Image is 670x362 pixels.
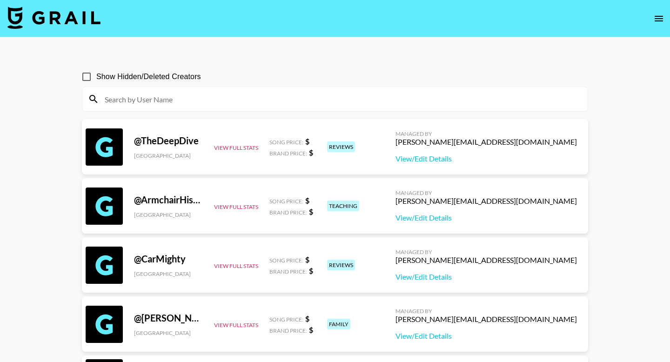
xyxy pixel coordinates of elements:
[269,316,303,323] span: Song Price:
[395,196,577,206] div: [PERSON_NAME][EMAIL_ADDRESS][DOMAIN_NAME]
[395,154,577,163] a: View/Edit Details
[327,141,355,152] div: reviews
[327,201,359,211] div: teaching
[269,257,303,264] span: Song Price:
[309,266,313,275] strong: $
[134,194,203,206] div: @ ArmchairHistorian
[134,253,203,265] div: @ CarMighty
[305,314,309,323] strong: $
[650,9,668,28] button: open drawer
[269,209,307,216] span: Brand Price:
[305,137,309,146] strong: $
[309,325,313,334] strong: $
[269,327,307,334] span: Brand Price:
[134,152,203,159] div: [GEOGRAPHIC_DATA]
[395,255,577,265] div: [PERSON_NAME][EMAIL_ADDRESS][DOMAIN_NAME]
[99,92,582,107] input: Search by User Name
[395,272,577,282] a: View/Edit Details
[134,329,203,336] div: [GEOGRAPHIC_DATA]
[395,315,577,324] div: [PERSON_NAME][EMAIL_ADDRESS][DOMAIN_NAME]
[96,71,201,82] span: Show Hidden/Deleted Creators
[327,319,350,329] div: family
[309,148,313,157] strong: $
[327,260,355,270] div: reviews
[395,137,577,147] div: [PERSON_NAME][EMAIL_ADDRESS][DOMAIN_NAME]
[395,308,577,315] div: Managed By
[269,150,307,157] span: Brand Price:
[269,198,303,205] span: Song Price:
[134,270,203,277] div: [GEOGRAPHIC_DATA]
[395,213,577,222] a: View/Edit Details
[7,7,100,29] img: Grail Talent
[269,139,303,146] span: Song Price:
[214,322,258,328] button: View Full Stats
[395,331,577,341] a: View/Edit Details
[214,203,258,210] button: View Full Stats
[395,130,577,137] div: Managed By
[395,248,577,255] div: Managed By
[134,312,203,324] div: @ [PERSON_NAME]
[395,189,577,196] div: Managed By
[214,262,258,269] button: View Full Stats
[305,196,309,205] strong: $
[134,211,203,218] div: [GEOGRAPHIC_DATA]
[309,207,313,216] strong: $
[134,135,203,147] div: @ TheDeepDive
[269,268,307,275] span: Brand Price:
[214,144,258,151] button: View Full Stats
[305,255,309,264] strong: $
